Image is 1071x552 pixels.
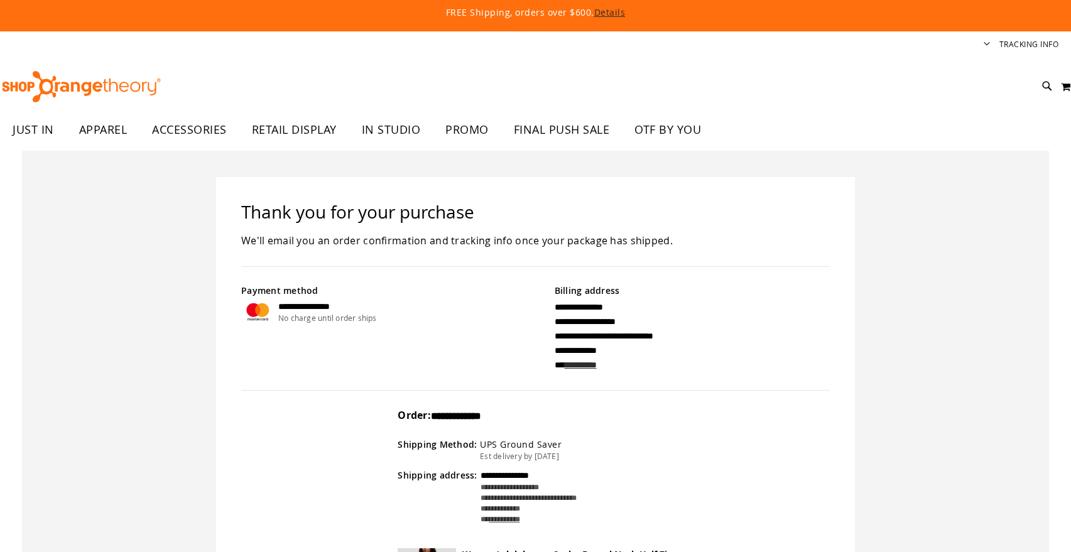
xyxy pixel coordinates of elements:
p: FREE Shipping, orders over $600. [159,6,913,19]
div: Shipping Method: [398,438,480,462]
div: No charge until order ships [278,313,377,323]
a: FINAL PUSH SALE [501,116,622,144]
a: ACCESSORIES [139,116,239,144]
div: UPS Ground Saver [480,438,562,451]
a: OTF BY YOU [622,116,714,144]
div: Billing address [555,284,830,300]
a: Tracking Info [999,39,1059,50]
a: RETAIL DISPLAY [239,116,349,144]
span: FINAL PUSH SALE [514,116,610,144]
button: Account menu [984,39,990,51]
span: APPAREL [79,116,128,144]
h1: Thank you for your purchase [241,202,830,222]
span: PROMO [445,116,489,144]
img: Payment type icon [241,300,275,323]
span: IN STUDIO [362,116,421,144]
div: Order: [398,408,673,431]
span: RETAIL DISPLAY [252,116,337,144]
span: OTF BY YOU [634,116,701,144]
a: APPAREL [67,116,140,144]
span: JUST IN [13,116,54,144]
span: Est delivery by [DATE] [480,451,559,461]
a: IN STUDIO [349,116,433,144]
div: Shipping address: [398,469,480,525]
div: We'll email you an order confirmation and tracking info once your package has shipped. [241,232,830,249]
a: Details [594,6,626,18]
span: ACCESSORIES [152,116,227,144]
a: PROMO [433,116,501,144]
div: Payment method [241,284,517,300]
